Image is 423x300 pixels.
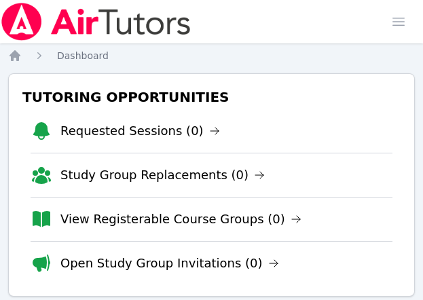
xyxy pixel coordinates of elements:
[60,166,265,185] a: Study Group Replacements (0)
[8,49,415,62] nav: Breadcrumb
[20,85,403,109] h3: Tutoring Opportunities
[57,50,109,61] span: Dashboard
[57,49,109,62] a: Dashboard
[60,254,279,273] a: Open Study Group Invitations (0)
[60,121,220,140] a: Requested Sessions (0)
[60,210,301,229] a: View Registerable Course Groups (0)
